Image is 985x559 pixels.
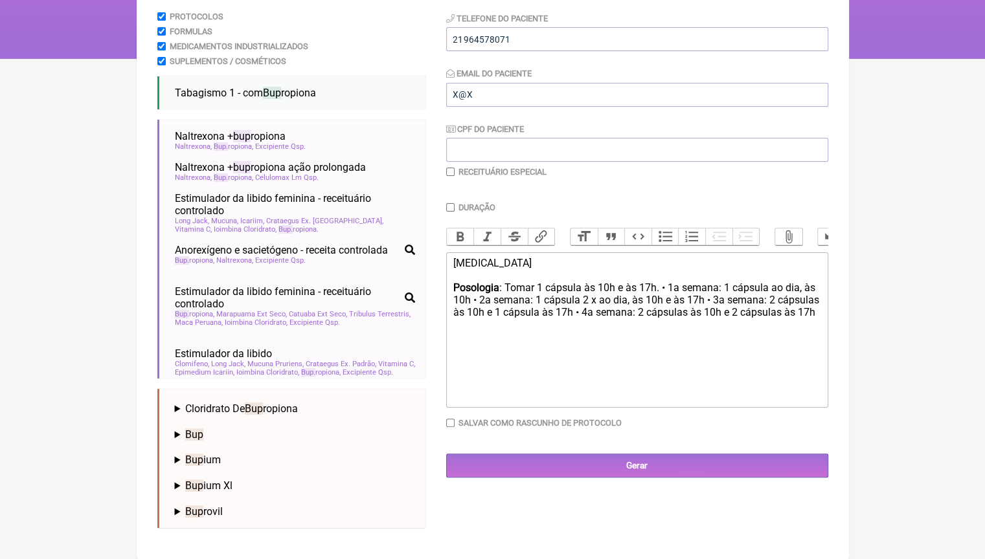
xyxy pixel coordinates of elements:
[185,479,203,492] span: Bup
[175,454,415,466] summary: Bupium
[175,244,388,256] span: Anorexígeno e sacietógeno - receita controlada
[185,428,203,441] span: Bup
[175,142,212,151] span: Naltrexona
[678,228,705,245] button: Numbers
[245,402,263,415] span: Bup
[216,310,287,318] span: Marapuama Ext Seco
[211,217,238,225] span: Mucuna
[453,257,821,269] div: [MEDICAL_DATA]
[175,310,189,318] span: Bup
[343,368,393,377] span: Excipiente Qsp
[255,256,306,265] span: Excipiente Qsp
[175,225,212,234] span: Vitamina C
[306,360,376,368] span: Crataegus Ex. Padrão
[453,281,499,294] strong: Posologia
[216,256,253,265] span: Naltrexona
[214,225,277,234] span: Ioimbina Cloridrato
[175,505,415,518] summary: Buprovil
[624,228,651,245] button: Code
[705,228,732,245] button: Decrease Level
[185,454,203,466] span: Bup
[175,285,400,310] span: Estimulador da libido feminina - receituário controlado
[211,360,245,368] span: Long Jack
[255,173,319,182] span: Celulomax Lm Qsp
[170,41,308,51] label: Medicamentos Industrializados
[185,479,232,492] span: ium Xl
[501,228,528,245] button: Strikethrough
[214,173,228,182] span: Bup
[266,217,383,225] span: Crataegus Ex. [GEOGRAPHIC_DATA]
[175,87,316,99] span: Tabagismo 1 - com ropiona
[170,27,212,36] label: Formulas
[349,310,411,318] span: Tribulus Terrestris
[263,87,281,99] span: Bup
[453,281,821,332] div: : Tomar 1 cápsula às 10h e às 17h. • 1a semana: 1 cápsula ao dia, às 10h • 2a semana: 1 cápsula 2...
[236,368,299,377] span: Ioimbina Cloridrato
[185,454,221,466] span: ium
[446,454,828,477] input: Gerar
[185,402,298,415] span: Cloridrato De ropiona
[473,228,501,245] button: Italic
[214,142,253,151] span: ropiona
[175,217,209,225] span: Long Jack
[459,167,547,177] label: Receituário Especial
[175,428,415,441] summary: Bup
[301,368,315,377] span: Bup
[214,173,253,182] span: ropiona
[378,360,415,368] span: Vitamina C
[289,310,347,318] span: Catuaba Ext Seco
[278,225,319,234] span: ropiona
[775,228,802,245] button: Attach Files
[175,360,209,368] span: Clomifeno
[446,124,524,134] label: CPF do Paciente
[818,228,845,245] button: Undo
[225,318,288,327] span: Ioimbina Cloridrato
[732,228,760,245] button: Increase Level
[528,228,555,245] button: Link
[247,360,304,368] span: Mucuna Pruriens
[255,142,306,151] span: Excipiente Qsp
[289,318,340,327] span: Excipiente Qsp
[170,56,286,66] label: Suplementos / Cosméticos
[278,225,293,234] span: Bup
[175,256,214,265] span: ropiona
[175,310,214,318] span: ropiona
[447,228,474,245] button: Bold
[175,192,415,217] span: Estimulador da libido feminina - receituário controlado
[175,256,189,265] span: Bup
[175,347,272,360] span: Estimulador da libido
[301,368,341,377] span: ropiona
[459,203,495,212] label: Duração
[233,130,251,142] span: bup
[175,173,212,182] span: Naltrexona
[598,228,625,245] button: Quote
[175,479,415,492] summary: Bupium Xl
[175,130,286,142] span: Naltrexona + ropiona
[170,12,223,21] label: Protocolos
[233,161,251,173] span: bup
[175,161,366,173] span: Naltrexona + ropiona ação prolongada
[175,402,415,415] summary: Cloridrato DeBupropiona
[459,418,622,428] label: Salvar como rascunho de Protocolo
[185,505,223,518] span: rovil
[571,228,598,245] button: Heading
[175,318,223,327] span: Maca Peruana
[446,14,548,23] label: Telefone do Paciente
[240,217,264,225] span: Icariim
[185,505,203,518] span: Bup
[175,368,234,377] span: Epimedium Icariin
[446,69,532,78] label: Email do Paciente
[214,142,228,151] span: Bup
[651,228,679,245] button: Bullets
